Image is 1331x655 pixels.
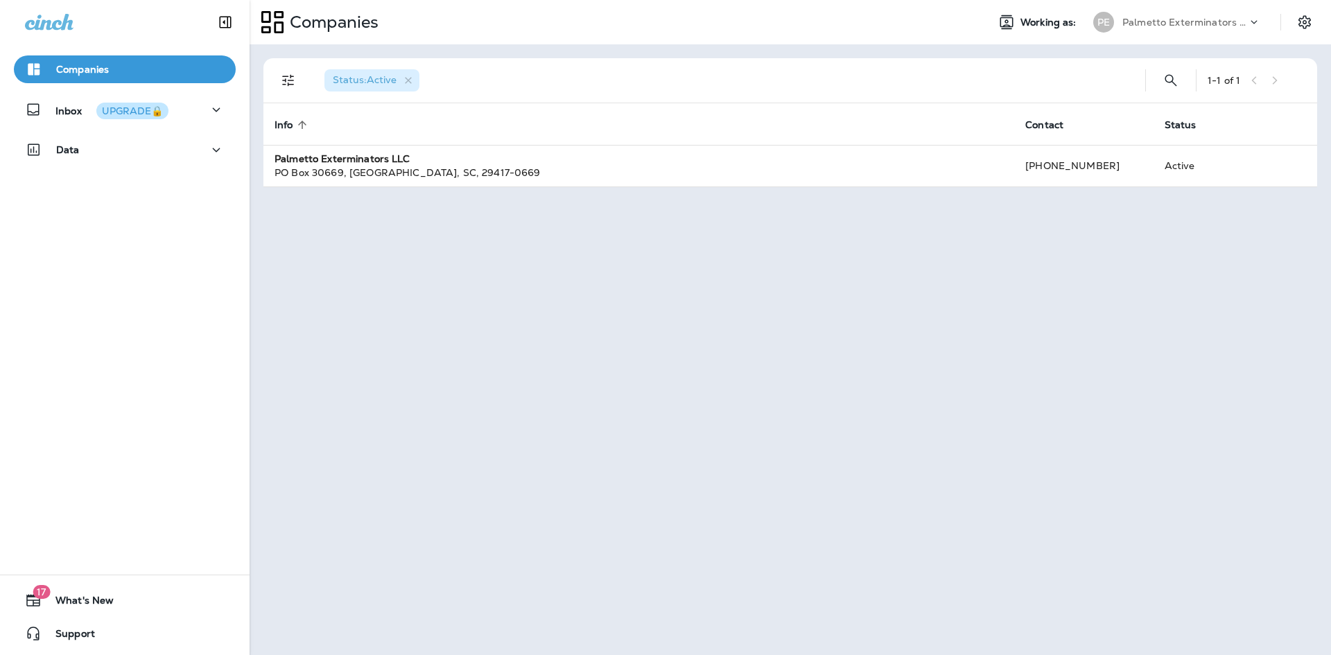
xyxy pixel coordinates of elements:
p: Companies [284,12,379,33]
span: Status [1165,119,1215,131]
button: Support [14,620,236,647]
span: Info [275,119,293,131]
div: 1 - 1 of 1 [1208,75,1240,86]
div: PE [1093,12,1114,33]
td: [PHONE_NUMBER] [1014,145,1153,186]
strong: Palmetto Exterminators LLC [275,152,410,165]
span: Info [275,119,311,131]
button: UPGRADE🔒 [96,103,168,119]
p: Palmetto Exterminators LLC [1122,17,1247,28]
button: Companies [14,55,236,83]
button: Search Companies [1157,67,1185,94]
span: 17 [33,585,50,599]
span: Support [42,628,95,645]
span: Contact [1025,119,1081,131]
p: Inbox [55,103,168,117]
span: Working as: [1020,17,1079,28]
button: Data [14,136,236,164]
span: Contact [1025,119,1063,131]
div: UPGRADE🔒 [102,106,163,116]
span: Status : Active [333,73,397,86]
p: Data [56,144,80,155]
span: Status [1165,119,1197,131]
div: Status:Active [324,69,419,91]
p: Companies [56,64,109,75]
div: PO Box 30669 , [GEOGRAPHIC_DATA] , SC , 29417-0669 [275,166,1003,180]
button: Collapse Sidebar [206,8,245,36]
button: Filters [275,67,302,94]
button: 17What's New [14,586,236,614]
button: Settings [1292,10,1317,35]
span: What's New [42,595,114,611]
td: Active [1154,145,1242,186]
button: InboxUPGRADE🔒 [14,96,236,123]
